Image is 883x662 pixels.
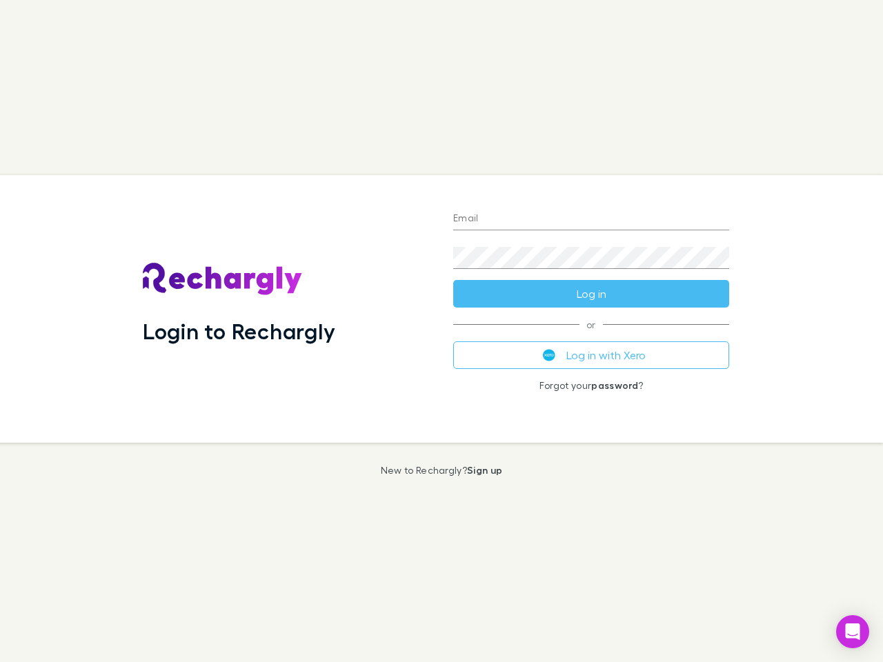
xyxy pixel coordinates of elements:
a: Sign up [467,464,502,476]
span: or [453,324,729,325]
div: Open Intercom Messenger [836,615,869,648]
p: Forgot your ? [453,380,729,391]
img: Rechargly's Logo [143,263,303,296]
p: New to Rechargly? [381,465,503,476]
button: Log in with Xero [453,341,729,369]
button: Log in [453,280,729,308]
a: password [591,379,638,391]
h1: Login to Rechargly [143,318,335,344]
img: Xero's logo [543,349,555,361]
